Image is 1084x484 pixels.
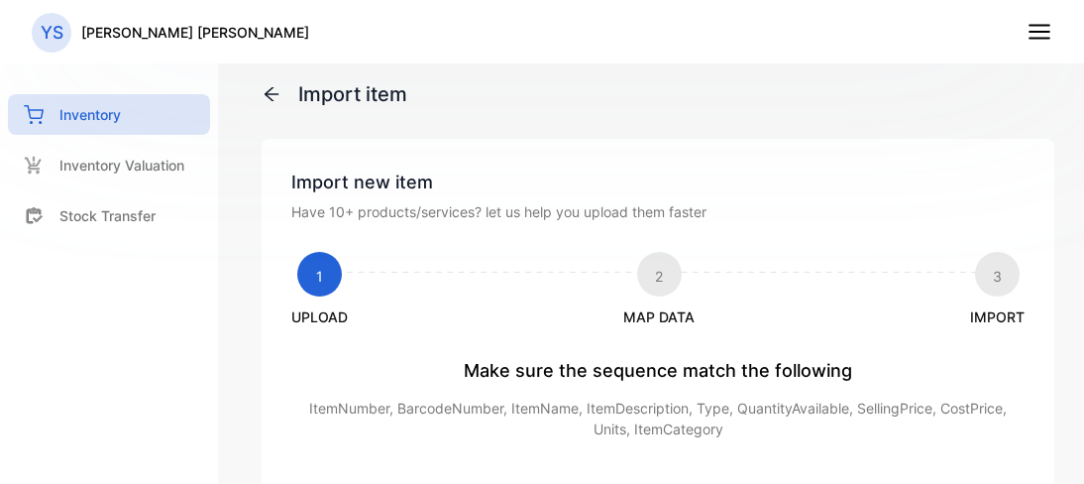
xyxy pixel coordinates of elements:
button: 3 [993,266,1002,287]
p: Inventory [59,104,121,125]
a: Inventory [8,94,210,135]
span: IMPORT [970,306,1025,327]
iframe: LiveChat chat widget [1001,401,1084,484]
p: ItemNumber, BarcodeNumber, ItemName, ItemDescription, Type, QuantityAvailable, SellingPrice, Cost... [291,398,1025,439]
button: 1 [316,266,323,287]
p: Inventory Valuation [59,155,184,176]
p: Stock Transfer [59,205,156,226]
span: UPLOAD [291,306,348,327]
span: MAP DATA [623,306,695,327]
a: Inventory Valuation [8,145,210,185]
p: Import new item [291,169,1025,195]
button: 2 [655,266,663,287]
p: YS [41,20,63,46]
p: Import item [262,79,1054,109]
p: [PERSON_NAME] [PERSON_NAME] [81,22,309,43]
a: Stock Transfer [8,195,210,236]
p: Have 10+ products/services? let us help you upload them faster [291,201,1025,222]
p: Make sure the sequence match the following [291,357,1025,384]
